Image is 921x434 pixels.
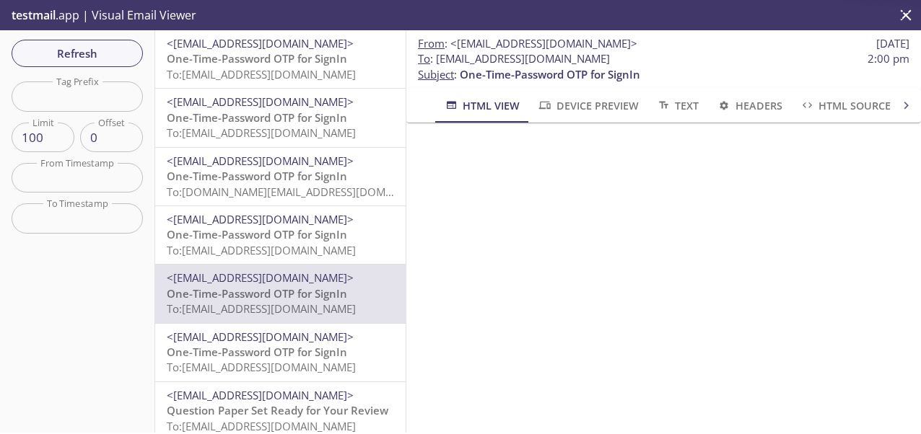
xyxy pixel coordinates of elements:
[418,51,909,82] p: :
[167,329,354,344] span: <[EMAIL_ADDRESS][DOMAIN_NAME]>
[167,243,356,257] span: To: [EMAIL_ADDRESS][DOMAIN_NAME]
[418,51,430,66] span: To
[155,324,406,381] div: <[EMAIL_ADDRESS][DOMAIN_NAME]>One-Time-Password OTP for SignInTo:[EMAIL_ADDRESS][DOMAIN_NAME]
[418,67,454,81] span: Subject
[167,94,354,109] span: <[EMAIL_ADDRESS][DOMAIN_NAME]>
[155,148,406,205] div: <[EMAIL_ADDRESS][DOMAIN_NAME]>One-Time-Password OTP for SignInTo:[DOMAIN_NAME][EMAIL_ADDRESS][DOM...
[167,185,441,199] span: To: [DOMAIN_NAME][EMAIL_ADDRESS][DOMAIN_NAME]
[460,67,640,81] span: One-Time-Password OTP for SignIn
[12,40,143,67] button: Refresh
[800,97,891,115] span: HTML Source
[167,67,356,81] span: To: [EMAIL_ADDRESS][DOMAIN_NAME]
[12,7,56,23] span: testmail
[868,51,909,66] span: 2:00 pm
[155,206,406,264] div: <[EMAIL_ADDRESS][DOMAIN_NAME]>One-Time-Password OTP for SignInTo:[EMAIL_ADDRESS][DOMAIN_NAME]
[167,169,347,183] span: One-Time-Password OTP for SignIn
[155,89,406,146] div: <[EMAIL_ADDRESS][DOMAIN_NAME]>One-Time-Password OTP for SignInTo:[EMAIL_ADDRESS][DOMAIN_NAME]
[418,51,610,66] span: : [EMAIL_ADDRESS][DOMAIN_NAME]
[167,36,354,50] span: <[EMAIL_ADDRESS][DOMAIN_NAME]>
[155,30,406,88] div: <[EMAIL_ADDRESS][DOMAIN_NAME]>One-Time-Password OTP for SignInTo:[EMAIL_ADDRESS][DOMAIN_NAME]
[418,36,637,51] span: :
[716,97,782,115] span: Headers
[167,154,354,168] span: <[EMAIL_ADDRESS][DOMAIN_NAME]>
[167,301,356,316] span: To: [EMAIL_ADDRESS][DOMAIN_NAME]
[444,97,520,115] span: HTML View
[167,286,347,301] span: One-Time-Password OTP for SignIn
[167,51,347,66] span: One-Time-Password OTP for SignIn
[167,227,347,242] span: One-Time-Password OTP for SignIn
[155,265,406,322] div: <[EMAIL_ADDRESS][DOMAIN_NAME]>One-Time-Password OTP for SignInTo:[EMAIL_ADDRESS][DOMAIN_NAME]
[167,270,354,285] span: <[EMAIL_ADDRESS][DOMAIN_NAME]>
[167,345,347,359] span: One-Time-Password OTP for SignIn
[450,36,637,50] span: <[EMAIL_ADDRESS][DOMAIN_NAME]>
[537,97,638,115] span: Device Preview
[167,110,347,125] span: One-Time-Password OTP for SignIn
[656,97,699,115] span: Text
[167,388,354,402] span: <[EMAIL_ADDRESS][DOMAIN_NAME]>
[167,360,356,374] span: To: [EMAIL_ADDRESS][DOMAIN_NAME]
[167,419,356,433] span: To: [EMAIL_ADDRESS][DOMAIN_NAME]
[167,125,356,140] span: To: [EMAIL_ADDRESS][DOMAIN_NAME]
[876,36,909,51] span: [DATE]
[167,212,354,226] span: <[EMAIL_ADDRESS][DOMAIN_NAME]>
[418,36,445,50] span: From
[23,44,131,63] span: Refresh
[167,403,388,417] span: Question Paper Set Ready for Your Review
